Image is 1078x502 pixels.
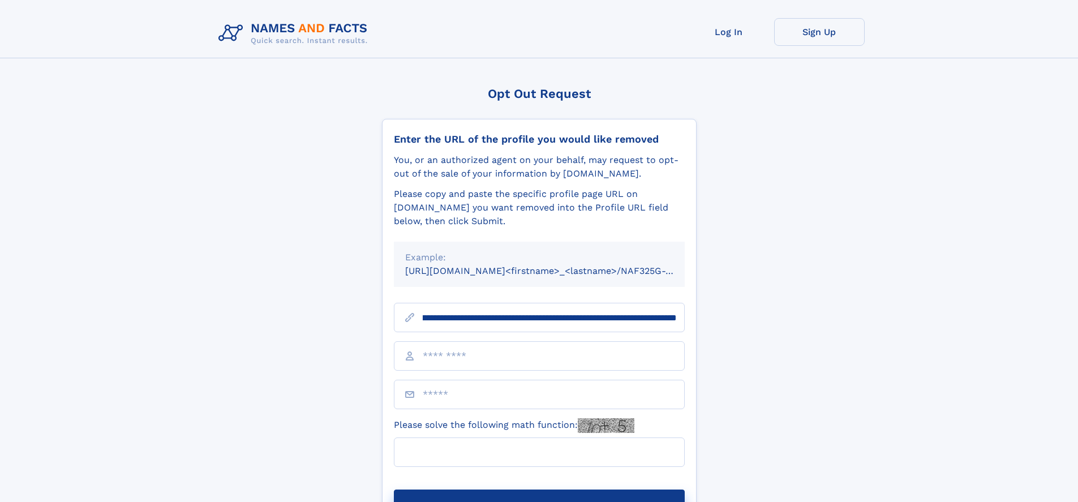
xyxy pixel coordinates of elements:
[405,251,673,264] div: Example:
[394,133,685,145] div: Enter the URL of the profile you would like removed
[405,265,706,276] small: [URL][DOMAIN_NAME]<firstname>_<lastname>/NAF325G-xxxxxxxx
[394,418,634,433] label: Please solve the following math function:
[684,18,774,46] a: Log In
[214,18,377,49] img: Logo Names and Facts
[394,187,685,228] div: Please copy and paste the specific profile page URL on [DOMAIN_NAME] you want removed into the Pr...
[394,153,685,181] div: You, or an authorized agent on your behalf, may request to opt-out of the sale of your informatio...
[774,18,865,46] a: Sign Up
[382,87,697,101] div: Opt Out Request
